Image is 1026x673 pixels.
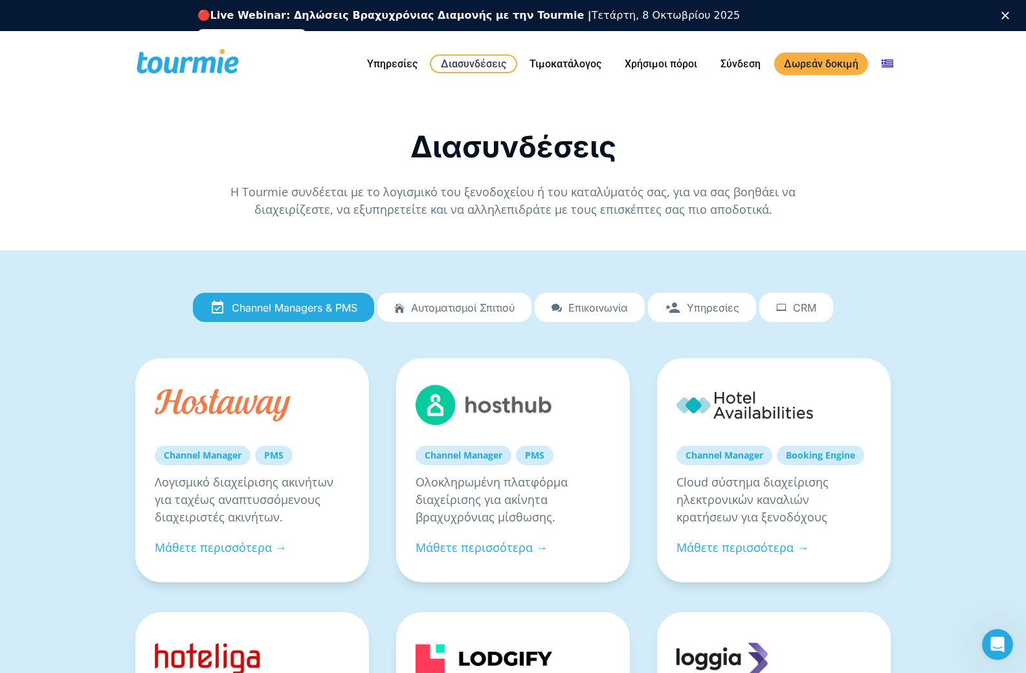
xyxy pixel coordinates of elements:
[155,540,287,555] a: Μάθετε περισσότερα →
[676,446,772,465] a: Channel Manager
[615,56,707,72] a: Χρήσιμοι πόροι
[793,302,816,314] span: CRM
[416,473,610,526] p: Ολοκληρωμένη πλατφόρμα διαχείρισης για ακίνητα βραχυχρόνιας μίσθωσης.
[210,9,592,21] b: Live Webinar: Δηλώσεις Βραχυχρόνιας Διαμονής με την Tourmie |
[516,446,553,465] a: PMS
[232,302,357,314] span: Channel Managers & PMS
[430,54,517,73] a: Διασυνδέσεις
[676,473,871,526] p: Cloud σύστημα διαχείρισης ηλεκτρονικών καναλιών κρατήσεων για ξενοδόχους
[687,302,739,314] span: Υπηρεσίες
[410,128,616,165] span: Διασυνδέσεις
[357,56,427,72] a: Υπηρεσίες
[676,540,809,555] a: Μάθετε περισσότερα →
[155,473,350,526] p: Λογισμικό διαχείρισης ακινήτων για ταχέως αναπτυσσόμενους διαχειριστές ακινήτων.
[416,446,511,465] a: Channel Manager
[197,9,741,22] div: 🔴 Τετάρτη, 8 Οκτωβρίου 2025
[648,293,756,323] a: Υπηρεσίες
[711,56,770,72] a: Σύνδεση
[535,293,645,323] a: Επικοινωνία
[759,293,833,323] a: CRM
[377,293,531,323] a: Αυτοματισμοί Σπιτιού
[416,540,548,555] a: Μάθετε περισσότερα →
[411,302,515,314] span: Αυτοματισμοί Σπιτιού
[197,29,307,45] a: Εγγραφείτε δωρεάν
[1001,12,1014,19] div: Κλείσιμο
[520,56,611,72] a: Τιμοκατάλογος
[777,446,864,465] a: Booking Engine
[982,629,1013,660] iframe: Intercom live chat
[155,446,251,465] a: Channel Manager
[230,184,796,217] span: Η Tourmie συνδέεται με το λογισμικό του ξενοδοχείου ή του καταλύματός σας, για να σας βοηθάει να ...
[193,293,374,323] a: Channel Managers & PMS
[255,446,293,465] a: PMS
[774,52,868,75] a: Δωρεάν δοκιμή
[568,302,628,314] span: Επικοινωνία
